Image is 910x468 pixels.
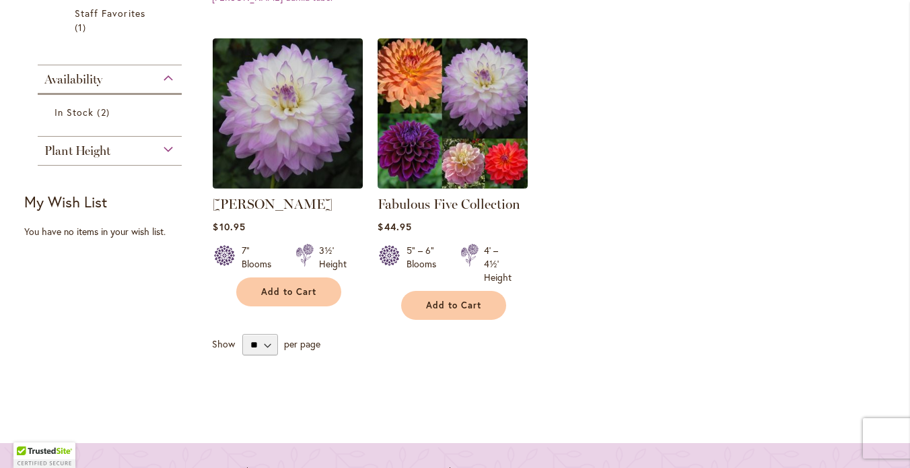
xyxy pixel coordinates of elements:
span: $44.95 [378,220,411,233]
span: per page [284,337,320,350]
div: 7" Blooms [242,244,279,271]
a: MIKAYLA MIRANDA [213,178,363,191]
span: Staff Favorites [75,7,145,20]
strong: My Wish List [24,192,107,211]
iframe: Launch Accessibility Center [10,420,48,458]
a: Fabulous Five Collection [378,196,520,212]
span: Plant Height [44,143,110,158]
a: [PERSON_NAME] [213,196,332,212]
span: Availability [44,72,102,87]
span: Show [212,337,235,350]
span: Add to Cart [426,300,481,311]
img: Fabulous Five Collection [378,38,528,189]
img: MIKAYLA MIRANDA [213,38,363,189]
span: 2 [97,105,112,119]
a: Fabulous Five Collection [378,178,528,191]
button: Add to Cart [236,277,341,306]
a: Staff Favorites [75,6,148,34]
div: 5" – 6" Blooms [407,244,444,284]
div: 4' – 4½' Height [484,244,512,284]
div: You have no items in your wish list. [24,225,204,238]
button: Add to Cart [401,291,506,320]
a: In Stock 2 [55,105,168,119]
span: Add to Cart [261,286,316,298]
span: 1 [75,20,90,34]
span: In Stock [55,106,94,119]
div: 3½' Height [319,244,347,271]
span: $10.95 [213,220,245,233]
